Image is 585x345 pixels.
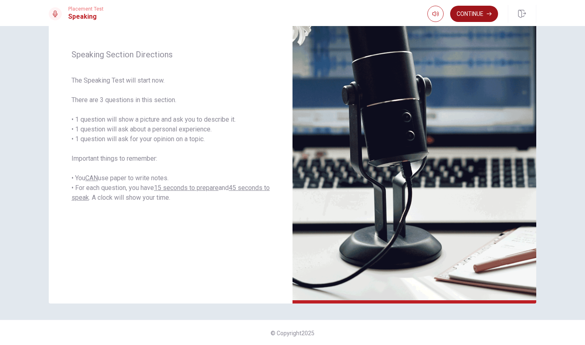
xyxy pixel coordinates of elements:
span: The Speaking Test will start now. There are 3 questions in this section. • 1 question will show a... [71,76,270,203]
u: CAN [85,174,98,182]
h1: Speaking [68,12,104,22]
u: 15 seconds to prepare [154,184,219,192]
span: Placement Test [68,6,104,12]
span: © Copyright 2025 [271,330,314,336]
button: Continue [450,6,498,22]
span: Speaking Section Directions [71,50,270,59]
